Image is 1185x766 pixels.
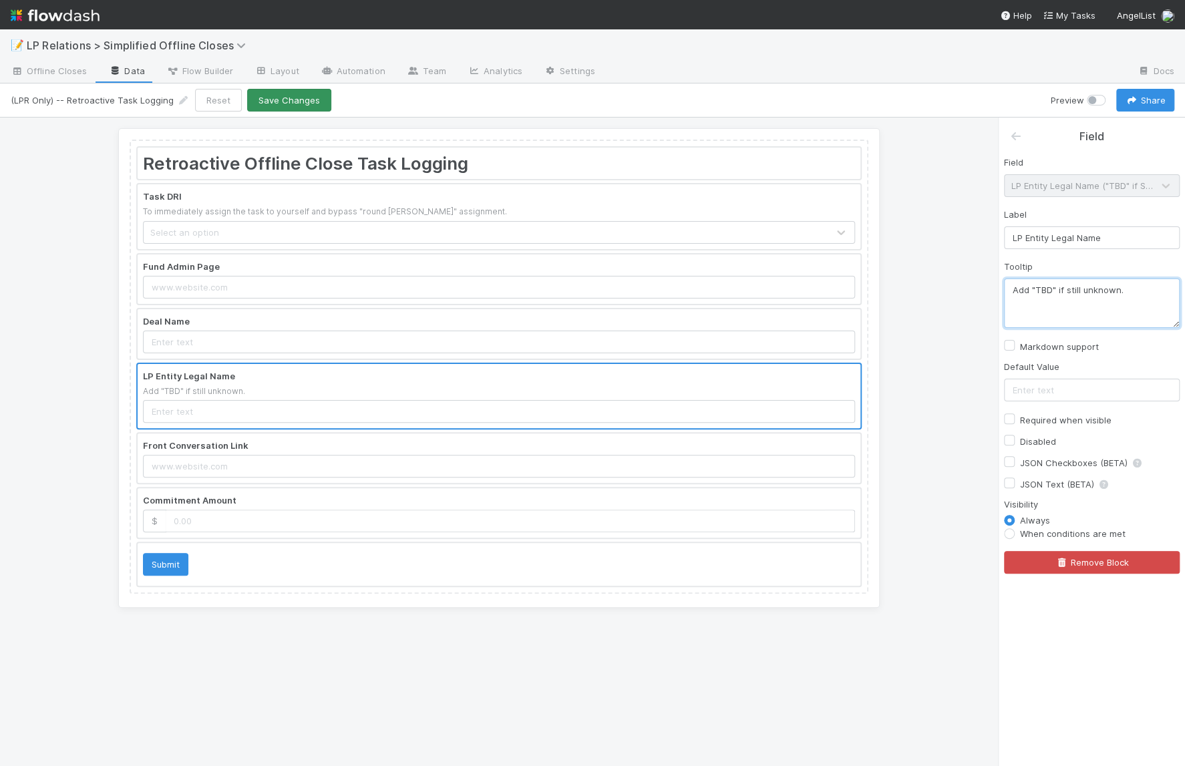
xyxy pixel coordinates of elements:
button: Reset [195,89,242,112]
button: Save Changes [247,89,331,112]
label: JSON Checkboxes (BETA) [1020,455,1144,471]
input: Enter text [1004,379,1180,401]
textarea: Add "TBD" if still unknown. [1004,278,1180,328]
span: Offline Closes [11,64,87,77]
span: AngelList [1117,10,1156,21]
input: Enter text [1004,226,1180,249]
span: LP Relations > Simplified Offline Closes [27,39,252,52]
label: Disabled [1020,433,1056,449]
a: Analytics [457,61,533,83]
div: (LPR Only) -- Retroactive Task Logging [11,93,190,107]
a: My Tasks [1043,9,1095,22]
label: Always [1020,514,1050,527]
label: Tooltip [1004,260,1033,273]
a: Docs [1127,61,1185,83]
button: Remove Block [1004,551,1180,574]
span: Preview [1051,93,1084,107]
a: Automation [310,61,396,83]
a: Team [396,61,457,83]
a: Layout [244,61,310,83]
img: logo-inverted-e16ddd16eac7371096b0.svg [11,4,100,27]
a: Data [98,61,155,83]
div: Field [1079,128,1104,145]
img: avatar_6177bb6d-328c-44fd-b6eb-4ffceaabafa4.png [1161,9,1174,23]
span: 📝 [11,39,24,51]
label: JSON Text (BETA) [1020,476,1110,492]
a: Flow Builder [156,61,244,83]
label: Default Value [1004,360,1059,373]
label: Required when visible [1020,412,1112,428]
label: When conditions are met [1020,527,1126,540]
a: Settings [533,61,606,83]
label: Field [1004,156,1023,169]
div: Help [1000,9,1032,22]
div: Visibility [1004,498,1180,511]
span: My Tasks [1043,10,1095,21]
label: Label [1004,208,1027,221]
label: Markdown support [1020,339,1099,355]
button: Share [1116,89,1174,112]
span: Flow Builder [166,64,233,77]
